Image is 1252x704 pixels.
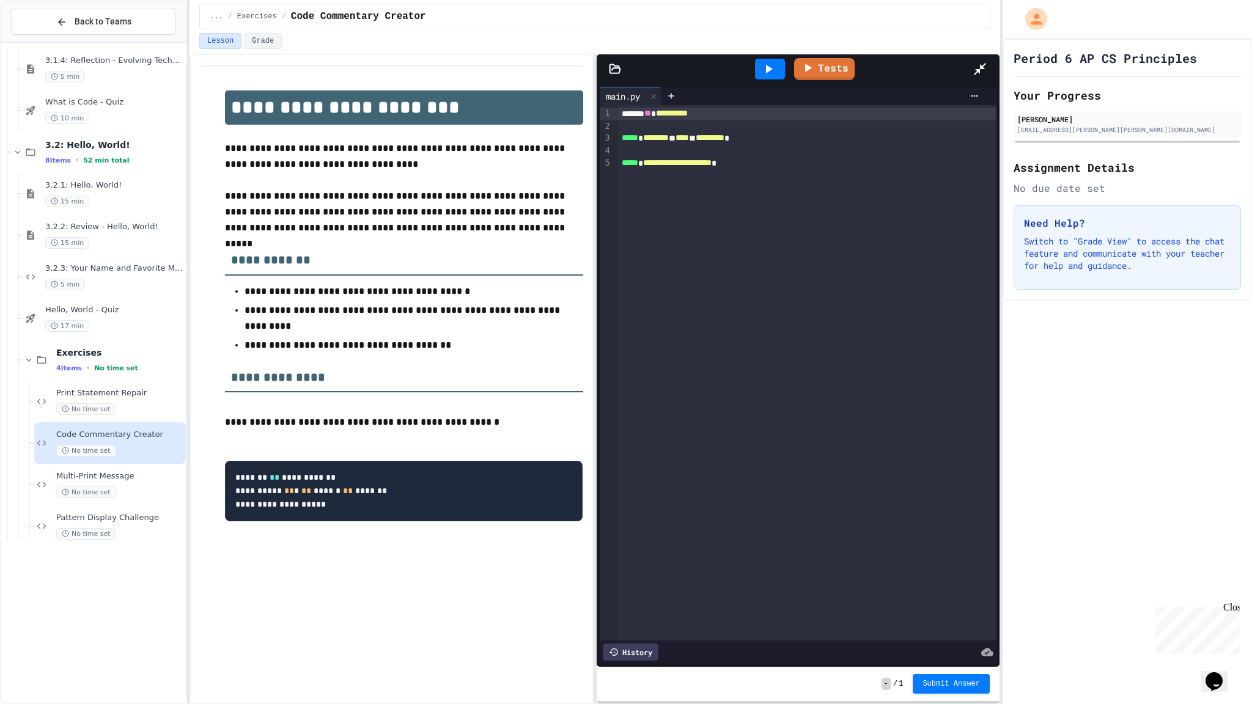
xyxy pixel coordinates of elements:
span: 52 min total [83,156,129,164]
div: 2 [600,120,612,133]
span: 15 min [45,196,89,207]
div: Chat with us now!Close [5,5,84,78]
span: Submit Answer [922,679,980,689]
iframe: chat widget [1201,655,1240,692]
span: 3.2.3: Your Name and Favorite Movie [45,263,183,274]
span: Code Commentary Creator [56,430,183,440]
span: Print Statement Repair [56,388,183,398]
iframe: chat widget [1151,602,1240,654]
span: What is Code - Quiz [45,97,183,108]
span: 1 [899,679,903,689]
span: Code Commentary Creator [291,9,426,24]
span: 15 min [45,237,89,249]
button: Back to Teams [11,9,176,35]
p: Switch to "Grade View" to access the chat feature and communicate with your teacher for help and ... [1024,235,1231,272]
div: [EMAIL_ADDRESS][PERSON_NAME][PERSON_NAME][DOMAIN_NAME] [1017,125,1237,134]
span: Exercises [56,347,183,358]
div: 5 [600,157,612,170]
div: 4 [600,145,612,157]
span: • [76,155,78,165]
div: No due date set [1014,181,1241,196]
span: / [228,12,232,21]
span: / [893,679,897,689]
span: / [282,12,286,21]
span: 3.2.1: Hello, World! [45,180,183,191]
span: Hello, World - Quiz [45,305,183,315]
span: Multi-Print Message [56,471,183,482]
div: History [603,643,658,661]
span: 5 min [45,71,85,82]
span: 17 min [45,320,89,332]
span: 5 min [45,279,85,290]
span: Back to Teams [75,15,131,28]
span: No time set [56,445,116,457]
span: 8 items [45,156,71,164]
span: No time set [56,403,116,415]
h2: Your Progress [1014,87,1241,104]
button: Submit Answer [913,674,990,694]
span: No time set [94,364,138,372]
div: main.py [600,87,661,105]
a: Tests [794,58,855,80]
div: 1 [600,108,612,120]
span: - [882,678,891,690]
span: 10 min [45,112,89,124]
div: [PERSON_NAME] [1017,114,1237,125]
button: Grade [244,33,282,49]
h3: Need Help? [1024,216,1231,230]
span: No time set [56,486,116,498]
div: 3 [600,132,612,145]
span: Pattern Display Challenge [56,513,183,523]
span: 3.1.4: Reflection - Evolving Technology [45,56,183,66]
span: • [87,363,89,373]
span: ... [210,12,223,21]
span: 3.2.2: Review - Hello, World! [45,222,183,232]
h1: Period 6 AP CS Principles [1014,50,1197,67]
span: 3.2: Hello, World! [45,139,183,150]
div: My Account [1012,5,1050,33]
span: 4 items [56,364,82,372]
div: main.py [600,90,646,103]
span: No time set [56,528,116,540]
button: Lesson [199,33,241,49]
h2: Assignment Details [1014,159,1241,176]
span: Exercises [237,12,277,21]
